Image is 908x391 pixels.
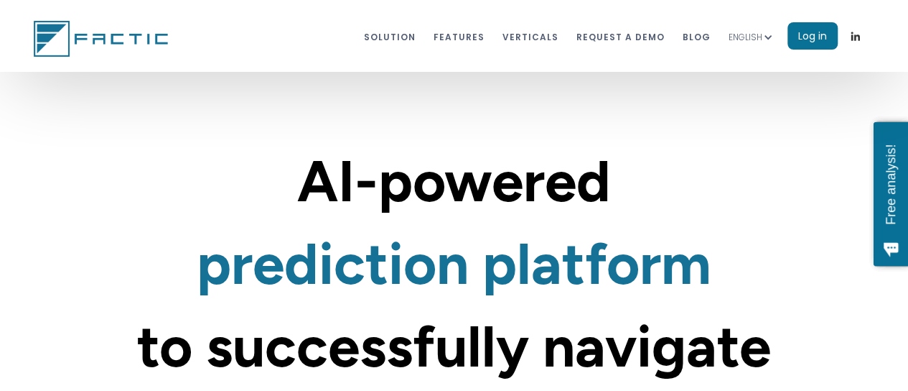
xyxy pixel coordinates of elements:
[729,14,787,59] div: ENGLISH
[434,23,485,50] a: features
[576,23,665,50] a: REQUEST A DEMO
[683,23,711,50] a: blog
[787,22,838,50] a: Log in
[197,229,711,298] strong: prediction platform ‍
[364,23,416,50] a: Solution
[729,30,762,45] div: ENGLISH
[502,23,558,50] a: VERTICALS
